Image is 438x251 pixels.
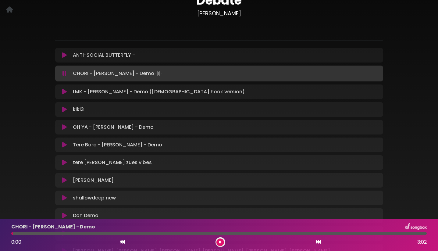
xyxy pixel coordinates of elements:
p: CHORI - [PERSON_NAME] - Demo [73,69,163,78]
p: shallowdeep new [73,194,116,202]
p: CHORI - [PERSON_NAME] - Demo [11,223,95,231]
p: tere [PERSON_NAME] zues vibes [73,159,152,166]
img: waveform4.gif [154,69,163,78]
p: LMK - [PERSON_NAME] - Demo ([DEMOGRAPHIC_DATA] hook version) [73,88,245,95]
p: OH YA - [PERSON_NAME] - Demo [73,124,154,131]
p: Tere Bare - [PERSON_NAME] - Demo [73,141,162,149]
span: 0:00 [11,238,21,246]
p: Don Demo [73,212,98,219]
p: kiki3 [73,106,84,113]
p: ANTI-SOCIAL BUTTERFLY - [73,52,135,59]
h3: [PERSON_NAME] [55,10,383,17]
img: songbox-logo-white.png [405,223,427,231]
span: 3:02 [417,238,427,246]
p: [PERSON_NAME] [73,177,114,184]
